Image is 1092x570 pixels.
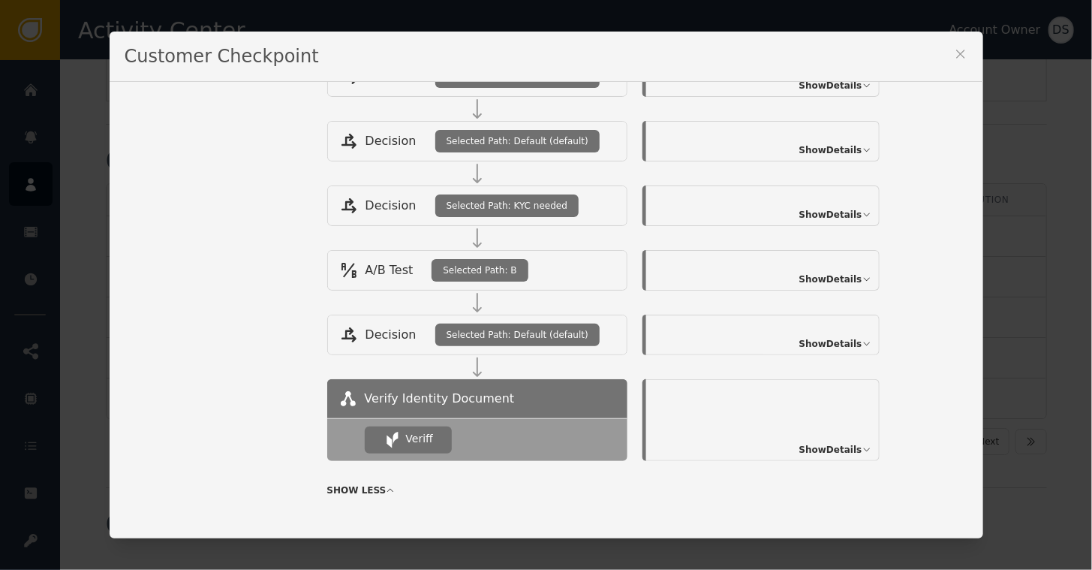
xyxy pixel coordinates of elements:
[365,390,515,408] span: Verify Identity Document
[366,261,414,279] span: A/B Test
[366,197,417,215] span: Decision
[799,337,862,351] span: Show Details
[406,431,433,447] div: Veriff
[327,484,387,497] span: SHOW LESS
[447,199,567,213] span: Selected Path: KYC needed
[799,273,862,286] span: Show Details
[443,264,516,277] span: Selected Path: B
[799,143,862,157] span: Show Details
[110,32,983,82] div: Customer Checkpoint
[799,79,862,92] span: Show Details
[366,132,417,150] span: Decision
[447,134,588,148] span: Selected Path: Default (default)
[366,326,417,344] span: Decision
[799,443,862,457] span: Show Details
[447,328,588,342] span: Selected Path: Default (default)
[799,208,862,222] span: Show Details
